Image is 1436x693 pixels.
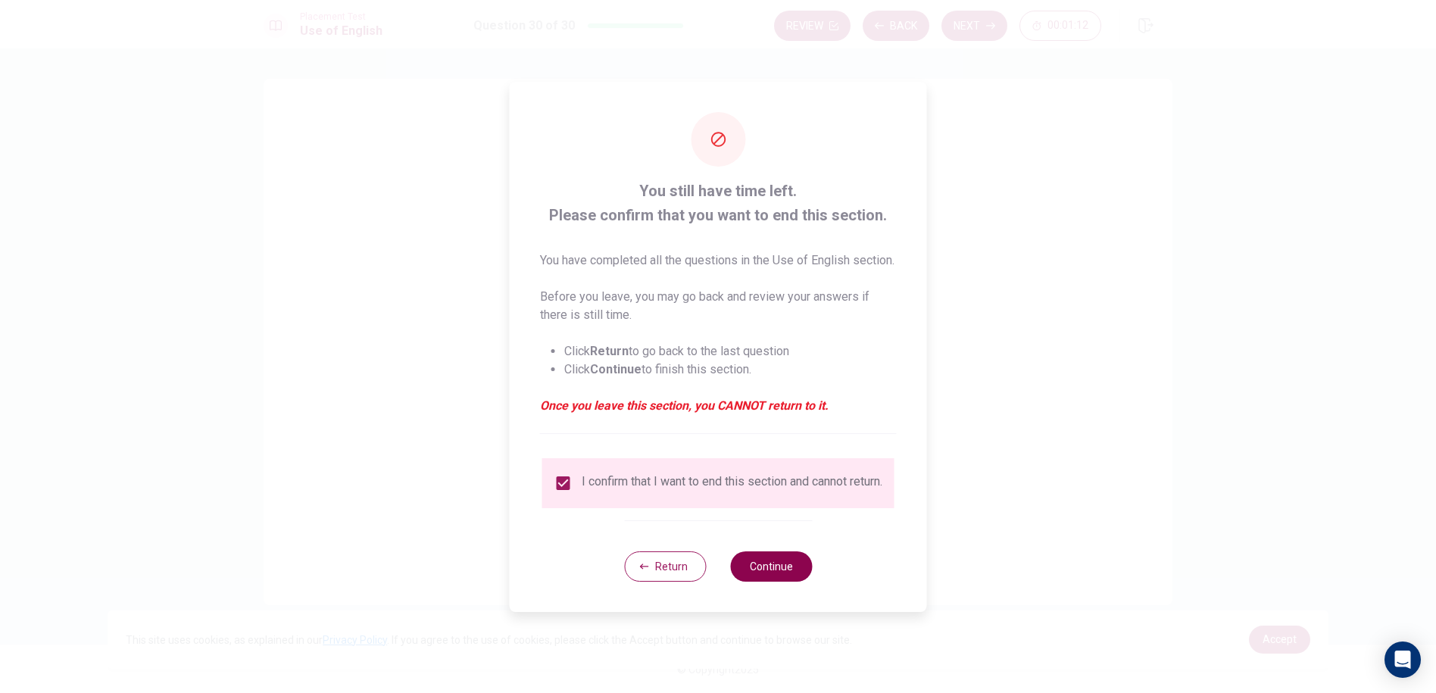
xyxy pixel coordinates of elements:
[582,474,882,492] div: I confirm that I want to end this section and cannot return.
[540,397,897,415] em: Once you leave this section, you CANNOT return to it.
[540,179,897,227] span: You still have time left. Please confirm that you want to end this section.
[540,288,897,324] p: Before you leave, you may go back and review your answers if there is still time.
[730,551,812,582] button: Continue
[590,362,642,376] strong: Continue
[540,251,897,270] p: You have completed all the questions in the Use of English section.
[1384,641,1421,678] div: Open Intercom Messenger
[564,342,897,361] li: Click to go back to the last question
[564,361,897,379] li: Click to finish this section.
[624,551,706,582] button: Return
[590,344,629,358] strong: Return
